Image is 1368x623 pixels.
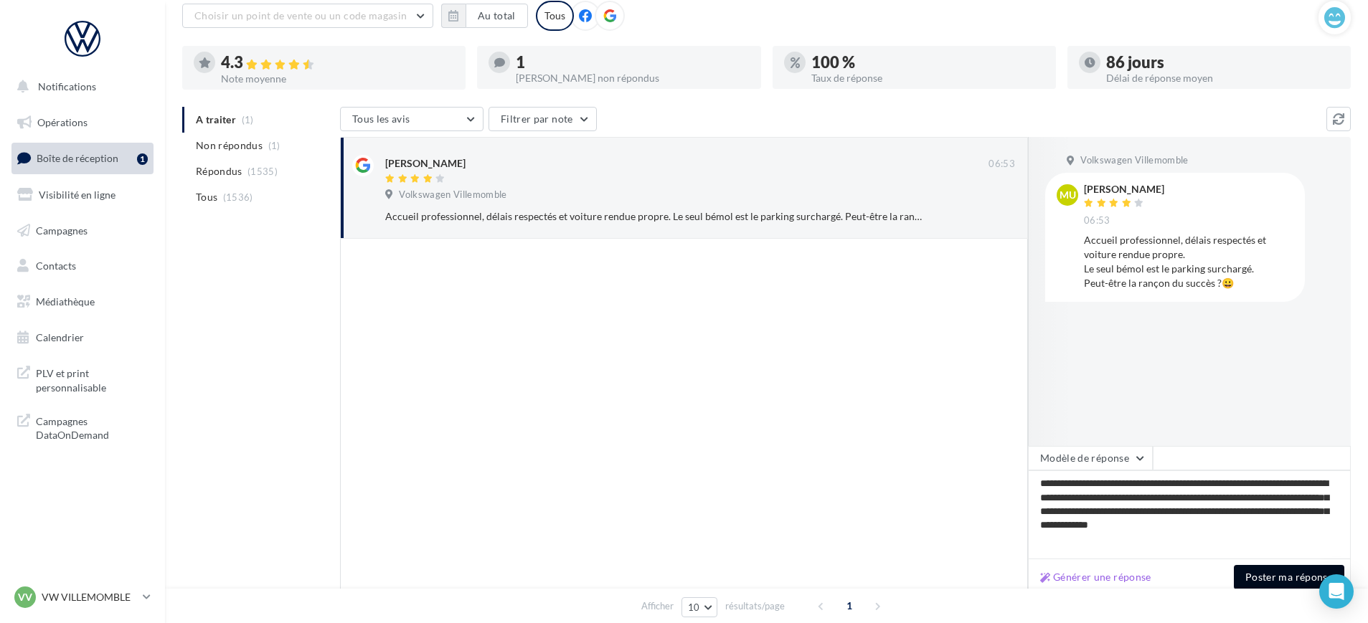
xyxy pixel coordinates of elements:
span: Non répondus [196,138,263,153]
button: Choisir un point de vente ou un code magasin [182,4,433,28]
div: Délai de réponse moyen [1106,73,1339,83]
div: 86 jours [1106,54,1339,70]
p: VW VILLEMOMBLE [42,590,137,604]
a: Campagnes [9,216,156,246]
button: Au total [441,4,528,28]
div: Taux de réponse [811,73,1044,83]
span: Tous [196,190,217,204]
div: [PERSON_NAME] non répondus [516,73,749,83]
a: Calendrier [9,323,156,353]
span: Contacts [36,260,76,272]
div: Note moyenne [221,74,454,84]
button: 10 [681,597,718,617]
span: PLV et print personnalisable [36,363,148,394]
div: Open Intercom Messenger [1319,574,1354,609]
span: 10 [688,601,700,613]
div: 100 % [811,54,1044,70]
span: VV [18,590,32,604]
button: Générer une réponse [1034,569,1157,586]
span: Choisir un point de vente ou un code magasin [194,9,407,22]
div: [PERSON_NAME] [385,156,466,171]
a: Boîte de réception1 [9,143,156,173]
a: VV VW VILLEMOMBLE [11,584,154,611]
button: Modèle de réponse [1028,446,1153,470]
a: Médiathèque [9,287,156,317]
div: Accueil professionnel, délais respectés et voiture rendue propre. Le seul bémol est le parking su... [385,209,922,224]
span: Campagnes DataOnDemand [36,412,148,442]
div: Tous [536,1,574,31]
span: (1535) [247,166,278,177]
span: 06:53 [1084,214,1110,227]
div: 1 [137,153,148,165]
span: Visibilité en ligne [39,189,115,201]
button: Tous les avis [340,107,483,131]
span: Volkswagen Villemomble [1080,154,1188,167]
button: Au total [466,4,528,28]
a: Campagnes DataOnDemand [9,406,156,448]
span: Notifications [38,80,96,92]
span: Répondus [196,164,242,179]
div: 1 [516,54,749,70]
div: [PERSON_NAME] [1084,184,1164,194]
span: Campagnes [36,224,88,236]
span: (1) [268,140,280,151]
span: Opérations [37,116,88,128]
div: 4.3 [221,54,454,71]
span: (1536) [223,191,253,203]
span: Médiathèque [36,295,95,308]
button: Poster ma réponse [1234,565,1344,589]
span: Volkswagen Villemomble [399,189,506,201]
span: Boîte de réception [37,152,118,164]
span: 06:53 [989,158,1015,171]
span: Calendrier [36,331,84,343]
a: Opérations [9,108,156,138]
button: Filtrer par note [489,107,597,131]
span: Afficher [641,599,674,613]
button: Notifications [9,72,151,102]
span: MU [1060,188,1076,202]
span: résultats/page [725,599,785,613]
a: Visibilité en ligne [9,180,156,210]
div: Accueil professionnel, délais respectés et voiture rendue propre. Le seul bémol est le parking su... [1084,233,1293,290]
a: PLV et print personnalisable [9,358,156,400]
span: Tous les avis [352,113,410,125]
span: 1 [838,594,861,617]
a: Contacts [9,251,156,281]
